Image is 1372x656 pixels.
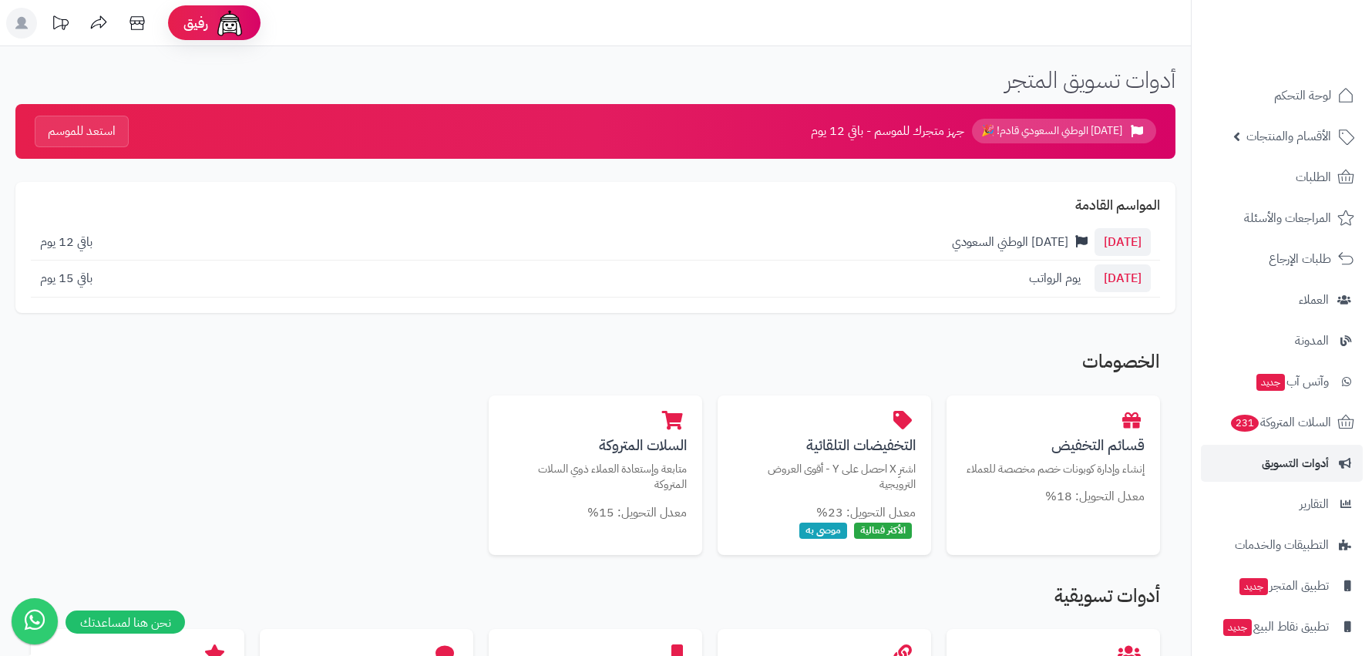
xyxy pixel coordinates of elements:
[1201,77,1363,114] a: لوحة التحكم
[1201,404,1363,441] a: السلات المتروكة231
[854,523,912,539] span: الأكثر فعالية
[214,8,245,39] img: ai-face.png
[1201,445,1363,482] a: أدوات التسويق
[1256,374,1285,391] span: جديد
[1238,575,1329,597] span: تطبيق المتجر
[1201,200,1363,237] a: المراجعات والأسئلة
[587,503,687,522] small: معدل التحويل: 15%
[811,123,964,140] span: جهز متجرك للموسم - باقي 12 يوم
[41,8,79,42] a: تحديثات المنصة
[1246,126,1331,147] span: الأقسام والمنتجات
[1045,487,1145,506] small: معدل التحويل: 18%
[1201,159,1363,196] a: الطلبات
[1295,330,1329,352] span: المدونة
[718,395,931,555] a: التخفيضات التلقائيةاشترِ X احصل على Y - أقوى العروض الترويجية معدل التحويل: 23% الأكثر فعالية موص...
[733,461,916,493] p: اشترِ X احصل على Y - أقوى العروض الترويجية
[504,461,687,493] p: متابعة وإستعادة العملاء ذوي السلات المتروكة
[1029,269,1081,288] span: يوم الرواتب
[1005,67,1175,93] h1: أدوات تسويق المتجر
[799,523,847,539] span: موصى به
[1201,281,1363,318] a: العملاء
[1300,493,1329,515] span: التقارير
[1255,371,1329,392] span: وآتس آب
[733,437,916,453] h3: التخفيضات التلقائية
[35,116,129,147] button: استعد للموسم
[504,437,687,453] h3: السلات المتروكة
[1201,241,1363,278] a: طلبات الإرجاع
[1201,567,1363,604] a: تطبيق المتجرجديد
[1095,228,1151,256] span: [DATE]
[40,233,92,251] span: باقي 12 يوم
[1201,322,1363,359] a: المدونة
[952,233,1068,251] span: [DATE] الوطني السعودي
[816,503,916,522] small: معدل التحويل: 23%
[1299,289,1329,311] span: العملاء
[947,395,1160,522] a: قسائم التخفيضإنشاء وإدارة كوبونات خصم مخصصة للعملاء معدل التحويل: 18%
[972,119,1156,143] span: [DATE] الوطني السعودي قادم! 🎉
[183,14,208,32] span: رفيق
[489,395,702,537] a: السلات المتروكةمتابعة وإستعادة العملاء ذوي السلات المتروكة معدل التحويل: 15%
[31,586,1160,614] h2: أدوات تسويقية
[1201,526,1363,563] a: التطبيقات والخدمات
[1262,452,1329,474] span: أدوات التسويق
[1239,578,1268,595] span: جديد
[1296,167,1331,188] span: الطلبات
[962,461,1145,477] p: إنشاء وإدارة كوبونات خصم مخصصة للعملاء
[31,352,1160,379] h2: الخصومات
[1201,363,1363,400] a: وآتس آبجديد
[1201,608,1363,645] a: تطبيق نقاط البيعجديد
[1223,619,1252,636] span: جديد
[1229,412,1331,433] span: السلات المتروكة
[1274,85,1331,106] span: لوحة التحكم
[1244,207,1331,229] span: المراجعات والأسئلة
[1235,534,1329,556] span: التطبيقات والخدمات
[1269,248,1331,270] span: طلبات الإرجاع
[1231,415,1259,432] span: 231
[1095,264,1151,292] span: [DATE]
[31,197,1160,213] h2: المواسم القادمة
[962,437,1145,453] h3: قسائم التخفيض
[1201,486,1363,523] a: التقارير
[1222,616,1329,637] span: تطبيق نقاط البيع
[40,269,92,288] span: باقي 15 يوم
